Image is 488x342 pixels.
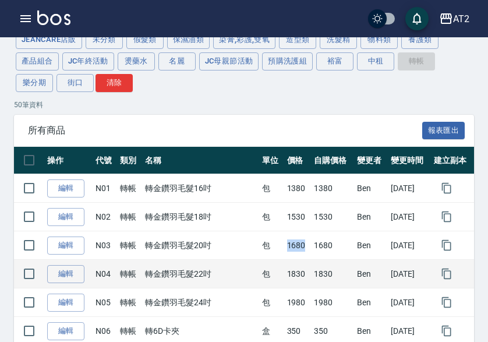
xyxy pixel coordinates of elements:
td: 轉金鑽羽毛髮18吋 [142,203,259,231]
td: N01 [93,174,118,203]
td: 轉帳 [117,174,142,203]
button: 清除 [96,74,133,92]
td: N04 [93,260,118,288]
button: 裕富 [316,52,353,70]
button: 染膏,彩護,雙氧 [213,31,275,49]
a: 編輯 [47,237,84,255]
th: 操作 [44,147,93,174]
a: 編輯 [47,265,84,283]
td: 轉帳 [117,260,142,288]
button: 產品組合 [16,52,59,70]
th: 變更者 [354,147,388,174]
td: [DATE] [388,260,431,288]
td: N05 [93,288,118,317]
th: 代號 [93,147,118,174]
button: 預購洗護組 [262,52,313,70]
td: 包 [259,288,284,317]
button: 燙藥水 [118,52,155,70]
th: 變更時間 [388,147,431,174]
td: 轉金鑽羽毛髮24吋 [142,288,259,317]
td: Ben [354,288,388,317]
td: N02 [93,203,118,231]
td: 轉帳 [117,203,142,231]
th: 建立副本 [431,147,474,174]
button: 街口 [56,74,94,92]
button: 名麗 [158,52,196,70]
td: Ben [354,203,388,231]
td: [DATE] [388,174,431,203]
td: 包 [259,231,284,260]
td: 1680 [284,231,312,260]
td: 1530 [311,203,354,231]
a: 編輯 [47,208,84,226]
th: 單位 [259,147,284,174]
button: 中租 [357,52,394,70]
p: 50 筆資料 [14,100,474,110]
button: JC母親節活動 [199,52,259,70]
td: N03 [93,231,118,260]
td: 轉金鑽羽毛髮22吋 [142,260,259,288]
td: 1830 [311,260,354,288]
td: 轉帳 [117,231,142,260]
td: 1530 [284,203,312,231]
td: 1380 [311,174,354,203]
button: 造型類 [279,31,316,49]
button: JC年終活動 [62,52,114,70]
div: AT2 [453,12,469,26]
a: 編輯 [47,179,84,198]
td: Ben [354,174,388,203]
a: 報表匯出 [422,124,465,135]
img: Logo [37,10,70,25]
th: 價格 [284,147,312,174]
button: 假髮類 [126,31,164,49]
button: 報表匯出 [422,122,465,140]
button: save [405,7,429,30]
td: 包 [259,174,284,203]
button: 養護類 [401,31,439,49]
button: 物料類 [360,31,398,49]
button: 洗髮精 [320,31,357,49]
td: 1980 [284,288,312,317]
td: 1830 [284,260,312,288]
td: 包 [259,203,284,231]
button: AT2 [434,7,474,31]
td: 轉金鑽羽毛髮20吋 [142,231,259,260]
a: 編輯 [47,322,84,340]
th: 自購價格 [311,147,354,174]
td: 1380 [284,174,312,203]
button: 保濕油類 [167,31,210,49]
button: JeanCare店販 [16,31,82,49]
td: Ben [354,260,388,288]
button: 未分類 [86,31,123,49]
td: 轉金鑽羽毛髮16吋 [142,174,259,203]
td: [DATE] [388,231,431,260]
td: 轉帳 [117,288,142,317]
button: 樂分期 [16,74,53,92]
td: [DATE] [388,203,431,231]
th: 類別 [117,147,142,174]
td: 1980 [311,288,354,317]
td: 1680 [311,231,354,260]
td: [DATE] [388,288,431,317]
th: 名稱 [142,147,259,174]
a: 編輯 [47,294,84,312]
td: 包 [259,260,284,288]
span: 所有商品 [28,125,422,136]
td: Ben [354,231,388,260]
